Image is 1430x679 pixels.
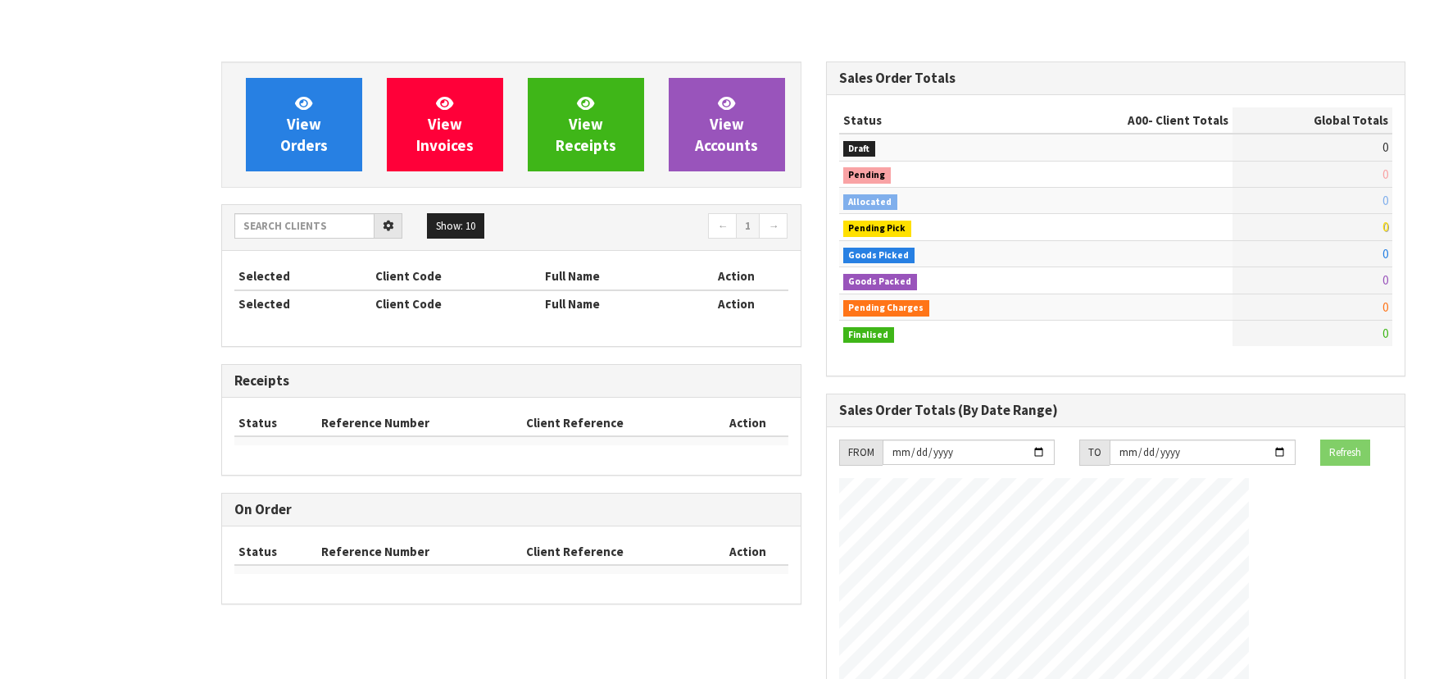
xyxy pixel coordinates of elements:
span: Finalised [843,327,895,344]
a: ViewOrders [246,78,362,171]
button: Refresh [1320,440,1370,466]
th: Full Name [541,263,685,289]
th: Client Reference [522,410,709,436]
span: View Invoices [416,93,474,155]
a: ViewInvoices [387,78,503,171]
a: ViewAccounts [669,78,785,171]
th: Action [708,410,788,436]
span: Pending Pick [843,221,912,237]
span: 0 [1382,139,1388,155]
th: Client Code [371,290,542,317]
th: Action [685,290,788,317]
th: - Client Totals [1022,107,1233,134]
span: 0 [1382,166,1388,182]
span: Pending Charges [843,300,930,317]
button: Show: 10 [427,213,484,239]
span: 0 [1382,219,1388,235]
span: View Orders [280,93,328,155]
th: Client Code [371,263,542,289]
span: Goods Picked [843,248,915,264]
input: Search clients [234,213,375,239]
a: ← [708,213,737,239]
span: 0 [1382,246,1388,262]
a: ViewReceipts [528,78,644,171]
div: TO [1079,440,1110,466]
span: 0 [1382,326,1388,341]
th: Reference Number [317,410,522,436]
span: 0 [1382,299,1388,315]
span: Allocated [843,194,898,211]
span: 0 [1382,272,1388,288]
th: Status [234,539,317,565]
h3: Sales Order Totals (By Date Range) [839,403,1393,418]
span: Pending [843,167,892,184]
span: View Accounts [695,93,758,155]
a: → [759,213,788,239]
h3: Receipts [234,373,788,389]
span: 0 [1382,193,1388,208]
th: Selected [234,263,371,289]
th: Action [685,263,788,289]
a: 1 [736,213,760,239]
h3: On Order [234,502,788,517]
th: Status [234,410,317,436]
span: Draft [843,141,876,157]
th: Full Name [541,290,685,317]
th: Global Totals [1233,107,1392,134]
span: Goods Packed [843,274,918,290]
th: Reference Number [317,539,522,565]
h3: Sales Order Totals [839,71,1393,86]
span: View Receipts [556,93,616,155]
div: FROM [839,440,883,466]
th: Status [839,107,1022,134]
nav: Page navigation [524,213,788,242]
th: Client Reference [522,539,709,565]
th: Selected [234,290,371,317]
span: A00 [1128,112,1148,128]
th: Action [708,539,788,565]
